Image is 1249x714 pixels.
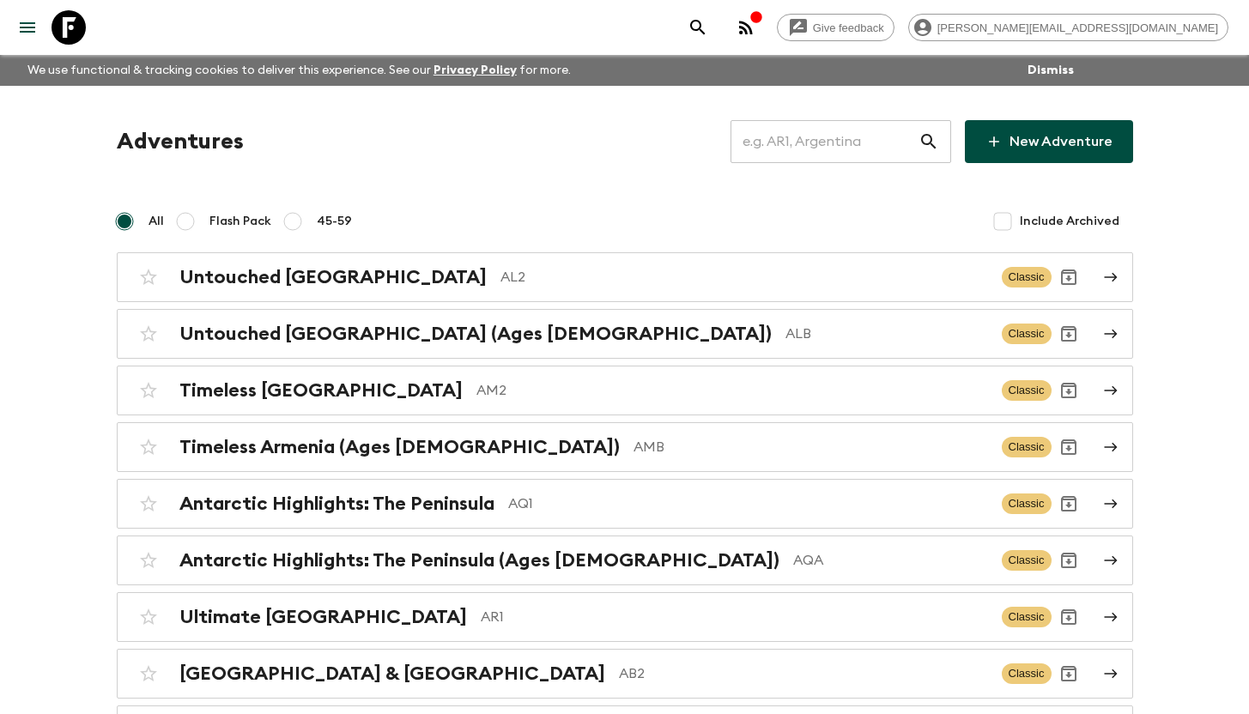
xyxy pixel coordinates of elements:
span: Classic [1002,380,1052,401]
button: Archive [1052,543,1086,578]
h1: Adventures [117,124,244,159]
span: Classic [1002,493,1052,514]
span: [PERSON_NAME][EMAIL_ADDRESS][DOMAIN_NAME] [928,21,1228,34]
button: Archive [1052,657,1086,691]
a: Give feedback [777,14,894,41]
h2: Antarctic Highlights: The Peninsula (Ages [DEMOGRAPHIC_DATA]) [179,549,779,572]
span: Classic [1002,663,1052,684]
p: AR1 [481,607,988,627]
input: e.g. AR1, Argentina [731,118,919,166]
p: AMB [634,437,988,457]
a: Untouched [GEOGRAPHIC_DATA] (Ages [DEMOGRAPHIC_DATA])ALBClassicArchive [117,309,1133,359]
p: AB2 [619,663,988,684]
span: Classic [1002,267,1052,287]
span: All [149,213,164,230]
span: Classic [1002,437,1052,457]
a: Ultimate [GEOGRAPHIC_DATA]AR1ClassicArchive [117,592,1133,642]
h2: [GEOGRAPHIC_DATA] & [GEOGRAPHIC_DATA] [179,663,605,685]
span: Classic [1002,607,1052,627]
span: Flash Pack [209,213,271,230]
span: Classic [1002,324,1052,344]
p: ALB [785,324,988,344]
a: Timeless Armenia (Ages [DEMOGRAPHIC_DATA])AMBClassicArchive [117,422,1133,472]
a: Antarctic Highlights: The PeninsulaAQ1ClassicArchive [117,479,1133,529]
a: Antarctic Highlights: The Peninsula (Ages [DEMOGRAPHIC_DATA])AQAClassicArchive [117,535,1133,585]
h2: Untouched [GEOGRAPHIC_DATA] [179,266,487,288]
button: Archive [1052,430,1086,464]
h2: Timeless [GEOGRAPHIC_DATA] [179,379,463,402]
p: AQ1 [508,493,988,514]
p: We use functional & tracking cookies to deliver this experience. See our for more. [21,55,578,86]
a: Privacy Policy [434,64,517,76]
span: Include Archived [1020,213,1119,230]
h2: Timeless Armenia (Ages [DEMOGRAPHIC_DATA]) [179,436,620,458]
h2: Untouched [GEOGRAPHIC_DATA] (Ages [DEMOGRAPHIC_DATA]) [179,323,772,345]
button: Dismiss [1023,58,1078,82]
button: menu [10,10,45,45]
a: Untouched [GEOGRAPHIC_DATA]AL2ClassicArchive [117,252,1133,302]
h2: Antarctic Highlights: The Peninsula [179,493,494,515]
a: Timeless [GEOGRAPHIC_DATA]AM2ClassicArchive [117,366,1133,415]
button: Archive [1052,260,1086,294]
p: AL2 [500,267,988,287]
button: Archive [1052,317,1086,351]
span: Give feedback [803,21,894,34]
a: [GEOGRAPHIC_DATA] & [GEOGRAPHIC_DATA]AB2ClassicArchive [117,649,1133,699]
span: 45-59 [317,213,352,230]
p: AQA [793,550,988,571]
h2: Ultimate [GEOGRAPHIC_DATA] [179,606,467,628]
button: search adventures [681,10,715,45]
button: Archive [1052,487,1086,521]
a: New Adventure [965,120,1133,163]
button: Archive [1052,600,1086,634]
button: Archive [1052,373,1086,408]
div: [PERSON_NAME][EMAIL_ADDRESS][DOMAIN_NAME] [908,14,1228,41]
span: Classic [1002,550,1052,571]
p: AM2 [476,380,988,401]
